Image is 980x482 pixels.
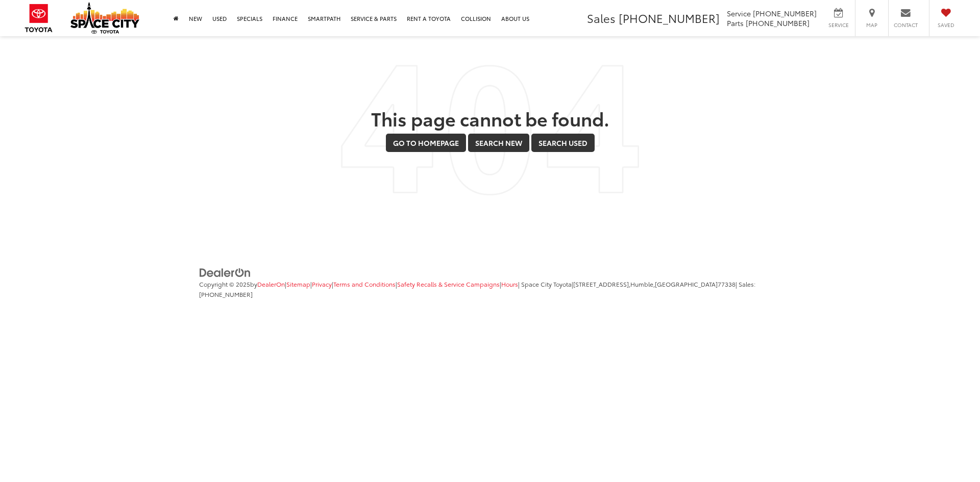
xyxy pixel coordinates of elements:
span: Service [727,8,751,18]
span: | [500,280,518,288]
span: [PHONE_NUMBER] [753,8,817,18]
a: Sitemap [286,280,310,288]
span: 77338 [718,280,736,288]
span: by [250,280,285,288]
span: [PHONE_NUMBER] [199,290,253,298]
span: Sales [587,10,616,26]
span: Service [827,21,850,29]
a: DealerOn [199,267,251,277]
span: Map [861,21,883,29]
img: Space City Toyota [70,2,139,34]
img: DealerOn [199,267,251,278]
a: Hours [501,280,518,288]
a: DealerOn Home Page [257,280,285,288]
span: | [332,280,396,288]
a: Search New [468,134,529,152]
a: Search Used [531,134,595,152]
a: Privacy [312,280,332,288]
span: | [396,280,500,288]
span: Parts [727,18,744,28]
a: Terms and Conditions [333,280,396,288]
h2: This page cannot be found. [199,108,781,129]
a: Safety Recalls & Service Campaigns, Opens in a new tab [397,280,500,288]
span: | [310,280,332,288]
a: Go to Homepage [386,134,466,152]
span: | [572,280,736,288]
span: [GEOGRAPHIC_DATA] [655,280,718,288]
span: [PHONE_NUMBER] [746,18,810,28]
span: [PHONE_NUMBER] [619,10,720,26]
span: Contact [894,21,918,29]
span: | [285,280,310,288]
span: Saved [935,21,957,29]
span: Humble, [630,280,655,288]
span: | Space City Toyota [518,280,572,288]
span: Copyright © 2025 [199,280,250,288]
span: [STREET_ADDRESS], [573,280,630,288]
